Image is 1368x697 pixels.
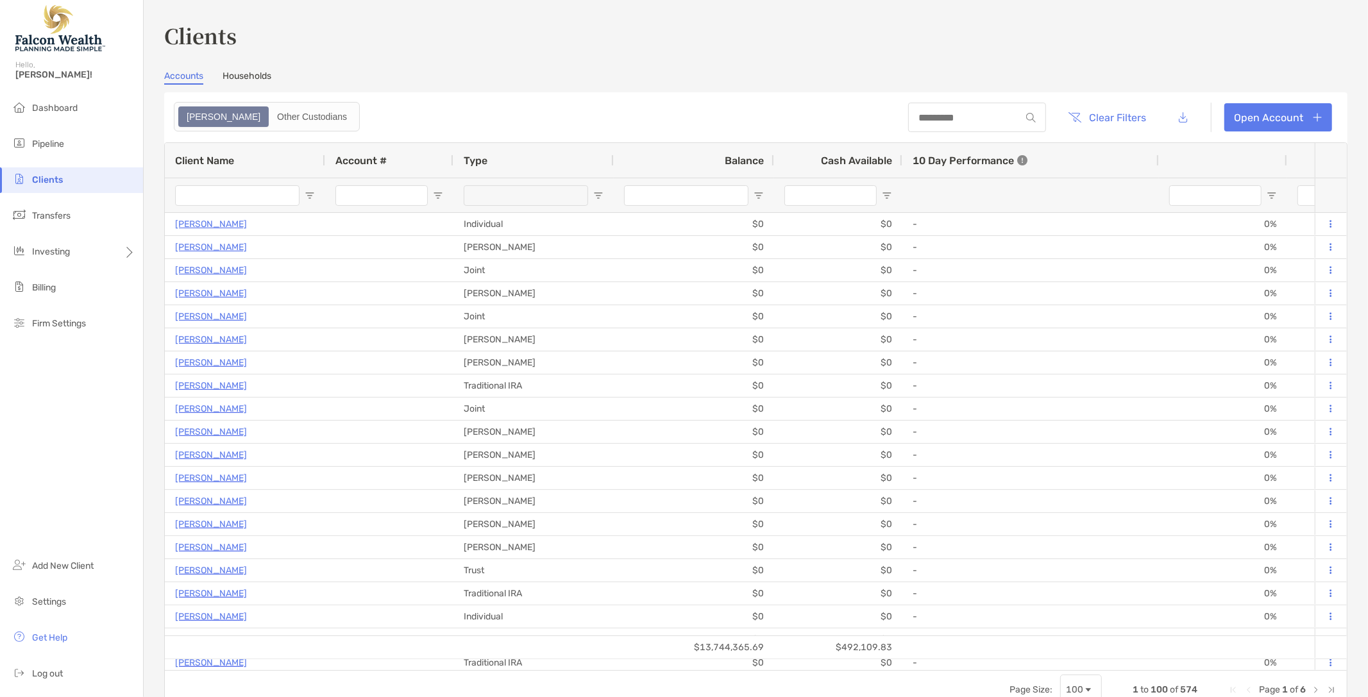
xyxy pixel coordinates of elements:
[913,329,1149,350] div: -
[774,421,902,443] div: $0
[1159,582,1287,605] div: 0%
[1159,467,1287,489] div: 0%
[32,596,66,607] span: Settings
[774,213,902,235] div: $0
[175,378,247,394] p: [PERSON_NAME]
[1159,398,1287,420] div: 0%
[175,401,247,417] a: [PERSON_NAME]
[1259,684,1280,695] span: Page
[821,155,892,167] span: Cash Available
[774,328,902,351] div: $0
[1224,103,1332,131] a: Open Account
[913,652,1149,673] div: -
[614,398,774,420] div: $0
[164,71,203,85] a: Accounts
[774,444,902,466] div: $0
[614,444,774,466] div: $0
[1133,684,1138,695] span: 1
[453,513,614,535] div: [PERSON_NAME]
[175,516,247,532] a: [PERSON_NAME]
[913,260,1149,281] div: -
[1169,185,1262,206] input: ITD Filter Input
[32,318,86,329] span: Firm Settings
[913,375,1149,396] div: -
[32,282,56,293] span: Billing
[614,282,774,305] div: $0
[175,447,247,463] a: [PERSON_NAME]
[175,239,247,255] p: [PERSON_NAME]
[12,99,27,115] img: dashboard icon
[15,5,105,51] img: Falcon Wealth Planning Logo
[913,606,1149,627] div: -
[175,585,247,601] a: [PERSON_NAME]
[774,651,902,674] div: $0
[774,582,902,605] div: $0
[175,262,247,278] a: [PERSON_NAME]
[175,562,247,578] p: [PERSON_NAME]
[774,513,902,535] div: $0
[1159,351,1287,374] div: 0%
[164,21,1347,50] h3: Clients
[913,444,1149,466] div: -
[453,444,614,466] div: [PERSON_NAME]
[335,185,428,206] input: Account # Filter Input
[32,632,67,643] span: Get Help
[453,213,614,235] div: Individual
[1159,305,1287,328] div: 0%
[32,103,78,113] span: Dashboard
[614,559,774,582] div: $0
[453,605,614,628] div: Individual
[453,398,614,420] div: Joint
[774,636,902,659] div: $492,109.83
[913,143,1027,178] div: 10 Day Performance
[1159,490,1287,512] div: 0%
[774,398,902,420] div: $0
[1009,684,1052,695] div: Page Size:
[1059,103,1156,131] button: Clear Filters
[175,308,247,324] a: [PERSON_NAME]
[1159,513,1287,535] div: 0%
[12,135,27,151] img: pipeline icon
[175,185,300,206] input: Client Name Filter Input
[1159,374,1287,397] div: 0%
[1267,190,1277,201] button: Open Filter Menu
[614,651,774,674] div: $0
[913,629,1149,650] div: -
[32,139,64,149] span: Pipeline
[453,421,614,443] div: [PERSON_NAME]
[614,374,774,397] div: $0
[614,259,774,281] div: $0
[1026,113,1036,122] img: input icon
[913,583,1149,604] div: -
[175,539,247,555] a: [PERSON_NAME]
[453,259,614,281] div: Joint
[1300,684,1306,695] span: 6
[774,305,902,328] div: $0
[175,493,247,509] p: [PERSON_NAME]
[175,632,247,648] a: [PERSON_NAME]
[614,605,774,628] div: $0
[32,174,63,185] span: Clients
[1159,536,1287,558] div: 0%
[593,190,604,201] button: Open Filter Menu
[175,424,247,440] p: [PERSON_NAME]
[1159,559,1287,582] div: 0%
[175,655,247,671] a: [PERSON_NAME]
[1311,685,1321,695] div: Next Page
[913,537,1149,558] div: -
[913,491,1149,512] div: -
[913,560,1149,581] div: -
[453,536,614,558] div: [PERSON_NAME]
[913,514,1149,535] div: -
[175,355,247,371] a: [PERSON_NAME]
[433,190,443,201] button: Open Filter Menu
[1159,651,1287,674] div: 0%
[774,628,902,651] div: $0
[12,557,27,573] img: add_new_client icon
[12,593,27,609] img: settings icon
[913,237,1149,258] div: -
